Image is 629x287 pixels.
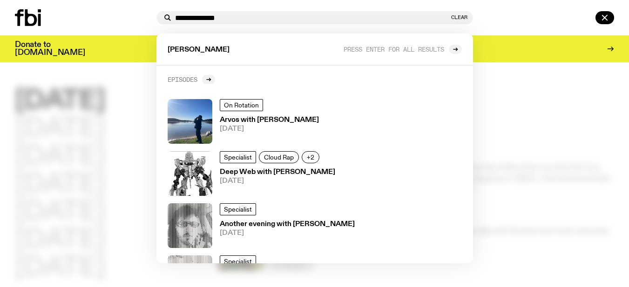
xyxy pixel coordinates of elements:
[164,200,466,252] a: SpecialistAnother evening with [PERSON_NAME][DATE]
[15,41,85,57] h3: Donate to [DOMAIN_NAME]
[220,117,319,124] h3: Arvos with [PERSON_NAME]
[168,76,197,83] h2: Episodes
[451,15,467,20] button: Clear
[164,95,466,147] a: On RotationArvos with [PERSON_NAME][DATE]
[220,221,355,228] h3: Another evening with [PERSON_NAME]
[220,169,335,176] h3: Deep Web with [PERSON_NAME]
[220,178,335,185] span: [DATE]
[220,230,355,237] span: [DATE]
[220,126,319,133] span: [DATE]
[164,147,466,200] a: SpecialistCloud Rap+2Deep Web with [PERSON_NAME][DATE]
[168,75,215,84] a: Episodes
[168,47,230,53] span: [PERSON_NAME]
[344,45,462,54] a: Press enter for all results
[344,46,444,53] span: Press enter for all results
